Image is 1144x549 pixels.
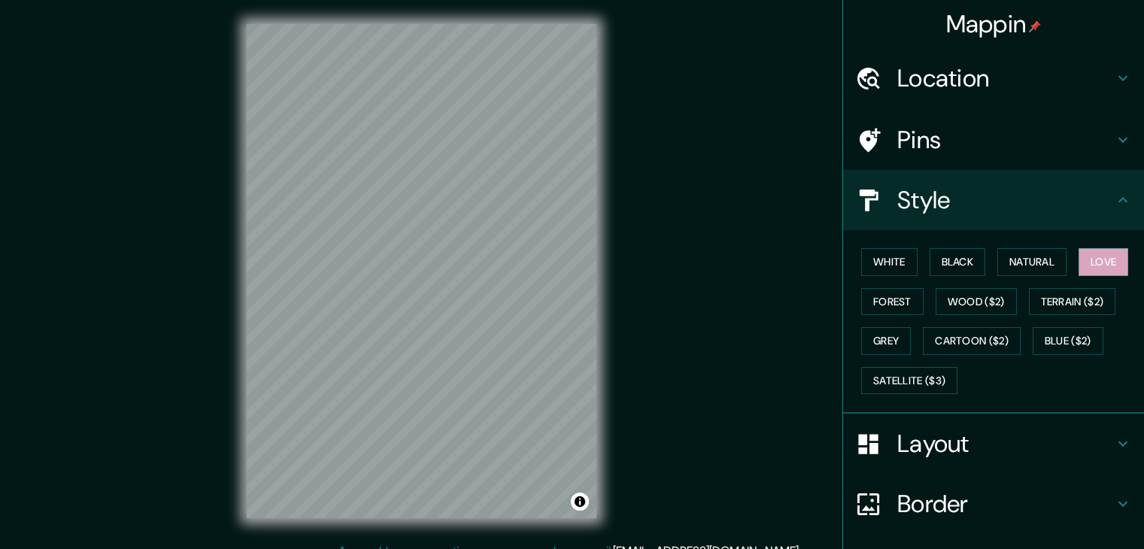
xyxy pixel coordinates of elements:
[897,63,1114,93] h4: Location
[843,170,1144,230] div: Style
[897,489,1114,519] h4: Border
[1079,248,1128,276] button: Love
[923,327,1021,355] button: Cartoon ($2)
[861,327,911,355] button: Grey
[571,493,589,511] button: Toggle attribution
[861,288,924,316] button: Forest
[946,9,1042,39] h4: Mappin
[930,248,986,276] button: Black
[861,248,918,276] button: White
[1010,490,1127,532] iframe: Help widget launcher
[936,288,1017,316] button: Wood ($2)
[997,248,1067,276] button: Natural
[897,429,1114,459] h4: Layout
[843,474,1144,534] div: Border
[843,110,1144,170] div: Pins
[861,367,957,395] button: Satellite ($3)
[247,24,596,518] canvas: Map
[897,185,1114,215] h4: Style
[897,125,1114,155] h4: Pins
[1029,288,1116,316] button: Terrain ($2)
[843,414,1144,474] div: Layout
[843,48,1144,108] div: Location
[1033,327,1103,355] button: Blue ($2)
[1029,20,1041,32] img: pin-icon.png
